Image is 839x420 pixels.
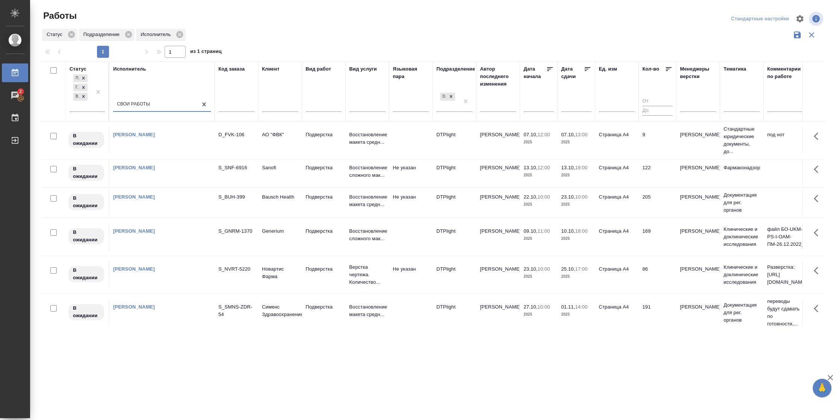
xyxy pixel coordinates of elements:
[538,304,550,310] p: 10:00
[524,228,538,234] p: 09.10,
[724,301,760,324] p: Документация для рег. органов
[680,193,716,201] p: [PERSON_NAME]
[73,83,88,92] div: Подбор, Готов к работе, В ожидании
[68,303,105,321] div: Исполнитель назначен, приступать к работе пока рано
[262,265,298,280] p: Новартис Фарма
[439,92,456,101] div: DTPlight
[70,65,86,73] div: Статус
[218,131,254,138] div: D_FVK-106
[306,131,342,138] p: Подверстка
[595,190,639,216] td: Страница А4
[524,132,538,137] p: 07.10,
[117,101,150,107] div: Свои работы
[561,194,575,200] p: 23.10,
[113,304,155,310] a: [PERSON_NAME]
[595,127,639,154] td: Страница А4
[575,132,588,137] p: 13:00
[524,194,538,200] p: 22.10,
[680,265,716,273] p: [PERSON_NAME]
[349,193,385,208] p: Восстановление макета средн...
[306,164,342,172] p: Подверстка
[642,97,672,106] input: От
[433,262,476,288] td: DTPlight
[306,193,342,201] p: Подверстка
[809,300,827,318] button: Здесь прячутся важные кнопки
[41,10,77,22] span: Работы
[642,106,672,115] input: До
[639,300,676,326] td: 191
[524,273,554,280] p: 2025
[476,300,520,326] td: [PERSON_NAME]
[433,224,476,250] td: DTPlight
[262,303,298,318] p: Сименс Здравоохранение
[724,263,760,286] p: Клинические и доклинические исследования
[218,164,254,172] div: S_SNF-6916
[575,304,588,310] p: 14:00
[68,164,105,182] div: Исполнитель назначен, приступать к работе пока рано
[136,29,186,41] div: Исполнитель
[113,165,155,170] a: [PERSON_NAME]
[349,263,385,286] p: Верстка чертежа. Количество...
[561,273,591,280] p: 2025
[476,190,520,216] td: [PERSON_NAME]
[113,194,155,200] a: [PERSON_NAME]
[113,266,155,272] a: [PERSON_NAME]
[433,300,476,326] td: DTPlight
[767,226,803,248] p: файл БО-UKM-PS-I-ОАМ-ПМ-26.12.2022_ФК...
[809,262,827,280] button: Здесь прячутся важные кнопки
[804,28,819,42] button: Сбросить фильтры
[680,227,716,235] p: [PERSON_NAME]
[538,266,550,272] p: 10:00
[2,86,28,105] a: 2
[767,298,803,328] p: переводы будут сдавать по готовности,...
[561,165,575,170] p: 13.10,
[262,193,298,201] p: Bausch Health
[639,160,676,187] td: 122
[440,93,447,101] div: DTPlight
[724,125,760,155] p: Стандартные юридические документы, до...
[595,160,639,187] td: Страница А4
[190,47,222,58] span: из 1 страниц
[83,31,122,38] p: Подразделение
[73,132,100,147] p: В ожидании
[809,127,827,145] button: Здесь прячутся важные кнопки
[262,164,298,172] p: Sanofi
[306,65,331,73] div: Вид работ
[575,266,588,272] p: 17:00
[68,193,105,211] div: Исполнитель назначен, приступать к работе пока рано
[680,65,716,80] div: Менеджеры верстки
[561,138,591,146] p: 2025
[349,65,377,73] div: Вид услуги
[73,92,88,101] div: Подбор, Готов к работе, В ожидании
[767,263,803,286] p: Разверстка: [URL][DOMAIN_NAME]..
[809,160,827,178] button: Здесь прячутся важные кнопки
[724,65,746,73] div: Тематика
[524,235,554,242] p: 2025
[639,127,676,154] td: 9
[524,201,554,208] p: 2025
[599,65,617,73] div: Ед. изм
[561,172,591,179] p: 2025
[306,303,342,311] p: Подверстка
[389,190,433,216] td: Не указан
[262,227,298,235] p: Generium
[680,164,716,172] p: [PERSON_NAME]
[141,31,173,38] p: Исполнитель
[524,138,554,146] p: 2025
[218,303,254,318] div: S_SMNS-ZDR-54
[724,164,760,172] p: Фармаконадзор
[816,380,828,396] span: 🙏
[575,194,588,200] p: 10:00
[433,190,476,216] td: DTPlight
[349,131,385,146] p: Восстановление макета средн...
[524,172,554,179] p: 2025
[767,65,803,80] div: Комментарии по работе
[68,227,105,245] div: Исполнитель назначен, приступать к работе пока рано
[561,201,591,208] p: 2025
[561,304,575,310] p: 01.11,
[113,228,155,234] a: [PERSON_NAME]
[639,224,676,250] td: 169
[639,262,676,288] td: 86
[349,303,385,318] p: Восстановление макета средн...
[561,65,584,80] div: Дата сдачи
